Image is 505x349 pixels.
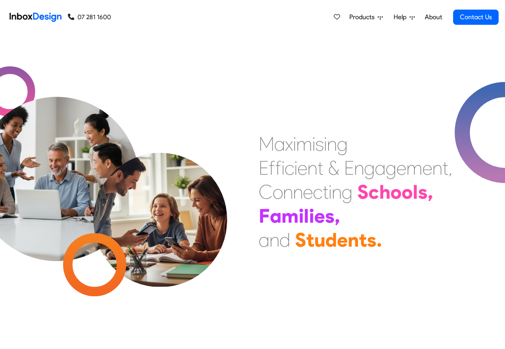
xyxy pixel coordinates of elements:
div: a [274,132,285,156]
div: C [259,180,273,204]
div: s [315,132,324,156]
div: t [317,156,323,180]
div: c [368,180,379,204]
a: 07 281 1600 [68,12,111,22]
a: About [422,9,444,25]
div: i [299,204,304,228]
div: u [314,228,325,252]
div: Maximising Efficient & Engagement, Connecting Schools, Families, and Students. [259,132,452,252]
div: , [448,156,452,180]
div: o [402,180,413,204]
div: n [432,156,442,180]
div: n [332,180,342,204]
div: t [306,228,314,252]
div: n [269,228,279,252]
div: i [329,180,332,204]
div: , [335,204,340,228]
div: i [293,132,296,156]
div: E [344,156,354,180]
div: g [342,180,353,204]
div: f [269,156,275,180]
div: g [337,132,348,156]
div: o [273,180,283,204]
a: Contact Us [453,10,499,25]
img: parents_with_child.png [77,120,244,287]
div: f [275,156,281,180]
div: a [270,204,281,228]
div: i [312,132,315,156]
div: i [309,204,314,228]
div: & [328,156,339,180]
div: e [314,204,325,228]
div: n [327,132,337,156]
div: l [304,204,309,228]
a: Help [390,9,418,25]
div: i [294,156,297,180]
div: S [357,180,368,204]
div: E [259,156,269,180]
div: c [285,156,294,180]
div: i [324,132,327,156]
div: i [281,156,285,180]
div: M [259,132,274,156]
div: l [413,180,418,204]
div: s [325,204,335,228]
div: h [379,180,390,204]
div: m [296,132,312,156]
div: o [390,180,402,204]
div: F [259,204,270,228]
div: s [367,228,376,252]
div: n [354,156,364,180]
div: x [285,132,293,156]
div: g [364,156,375,180]
div: e [337,228,348,252]
div: e [297,156,307,180]
div: a [259,228,269,252]
div: n [307,156,317,180]
a: Products [346,9,386,25]
div: S [295,228,306,252]
div: e [303,180,313,204]
div: a [375,156,386,180]
div: t [442,156,448,180]
div: t [359,228,367,252]
div: n [283,180,293,204]
div: g [386,156,396,180]
div: n [293,180,303,204]
div: n [348,228,359,252]
div: d [325,228,337,252]
div: d [279,228,290,252]
div: , [428,180,433,204]
div: e [396,156,406,180]
div: m [281,204,299,228]
div: e [422,156,432,180]
div: s [418,180,428,204]
div: c [313,180,323,204]
span: Products [349,12,378,22]
div: . [376,228,382,252]
span: Help [394,12,410,22]
div: m [406,156,422,180]
div: t [323,180,329,204]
